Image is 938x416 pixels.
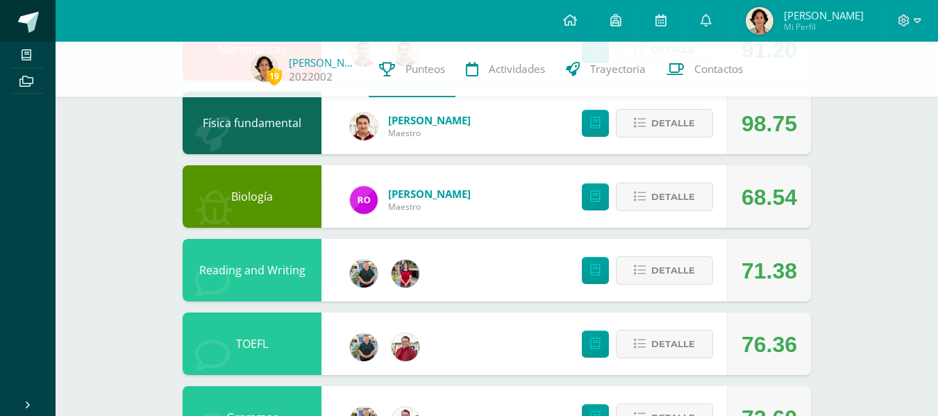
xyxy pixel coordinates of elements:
[742,166,797,228] div: 68.54
[489,62,545,76] span: Actividades
[616,109,713,138] button: Detalle
[289,56,358,69] a: [PERSON_NAME]
[694,62,743,76] span: Contactos
[616,183,713,211] button: Detalle
[746,7,773,35] img: 84c4a7923b0c036d246bba4ed201b3fa.png
[784,8,864,22] span: [PERSON_NAME]
[651,331,695,357] span: Detalle
[651,184,695,210] span: Detalle
[392,260,419,288] img: ea60e6a584bd98fae00485d881ebfd6b.png
[388,201,471,213] span: Maestro
[350,260,378,288] img: d3b263647c2d686994e508e2c9b90e59.png
[392,333,419,361] img: 4433c8ec4d0dcbe293dd19cfa8535420.png
[784,21,864,33] span: Mi Perfil
[405,62,445,76] span: Punteos
[350,333,378,361] img: d3b263647c2d686994e508e2c9b90e59.png
[183,239,321,301] div: Reading and Writing
[651,110,695,136] span: Detalle
[742,240,797,302] div: 71.38
[742,313,797,376] div: 76.36
[555,42,656,97] a: Trayectoria
[267,67,282,85] span: 19
[350,113,378,140] img: 76b79572e868f347d82537b4f7bc2cf5.png
[369,42,455,97] a: Punteos
[616,330,713,358] button: Detalle
[651,258,695,283] span: Detalle
[289,69,333,84] a: 2022002
[388,113,471,127] a: [PERSON_NAME]
[616,256,713,285] button: Detalle
[251,54,278,82] img: 84c4a7923b0c036d246bba4ed201b3fa.png
[656,42,753,97] a: Contactos
[183,165,321,228] div: Biología
[742,92,797,155] div: 98.75
[455,42,555,97] a: Actividades
[388,127,471,139] span: Maestro
[590,62,646,76] span: Trayectoria
[388,187,471,201] a: [PERSON_NAME]
[183,313,321,375] div: TOEFL
[183,92,321,154] div: Física fundamental
[350,186,378,214] img: 08228f36aa425246ac1f75ab91e507c5.png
